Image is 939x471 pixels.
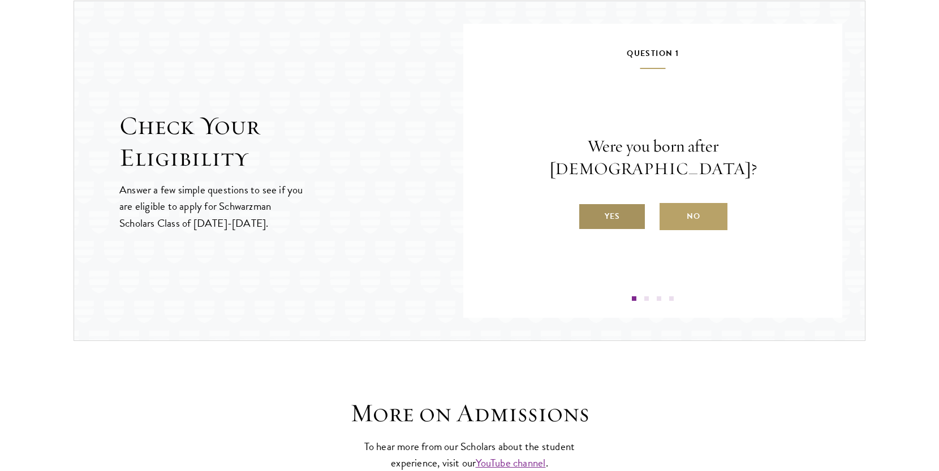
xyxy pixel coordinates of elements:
label: Yes [578,203,646,230]
p: Were you born after [DEMOGRAPHIC_DATA]? [497,135,808,180]
h2: Check Your Eligibility [119,110,463,174]
p: To hear more from our Scholars about the student experience, visit our . [359,438,580,471]
a: YouTube channel [476,455,546,471]
h3: More on Admissions [294,397,645,429]
p: Answer a few simple questions to see if you are eligible to apply for Schwarzman Scholars Class o... [119,182,304,231]
h5: Question 1 [497,46,808,69]
label: No [660,203,727,230]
